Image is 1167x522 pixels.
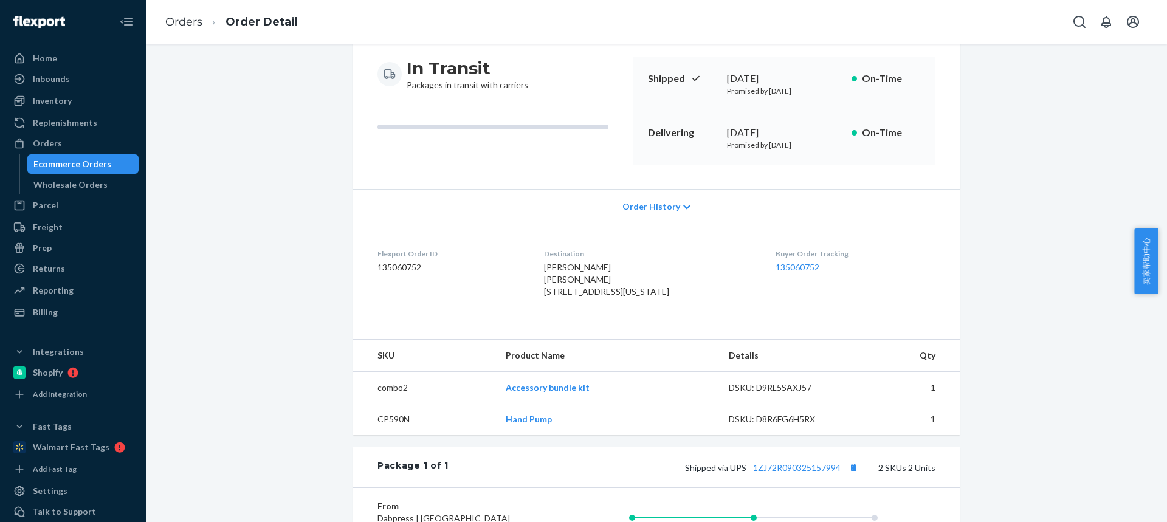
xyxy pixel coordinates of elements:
th: Details [719,340,853,372]
a: Prep [7,238,139,258]
p: Promised by [DATE] [727,140,842,150]
a: Order Detail [225,15,298,29]
div: Integrations [33,346,84,358]
div: Add Fast Tag [33,464,77,474]
a: Wholesale Orders [27,175,139,194]
div: [DATE] [727,72,842,86]
a: Orders [7,134,139,153]
a: Add Fast Tag [7,462,139,476]
span: [PERSON_NAME] [PERSON_NAME] [STREET_ADDRESS][US_STATE] [544,262,669,297]
dt: Flexport Order ID [377,249,525,259]
th: SKU [353,340,496,372]
div: Shopify [33,366,63,379]
a: 135060752 [776,262,819,272]
a: Add Integration [7,387,139,402]
div: Billing [33,306,58,318]
td: combo2 [353,372,496,404]
a: Inventory [7,91,139,111]
div: 2 SKUs 2 Units [449,459,935,475]
span: Order History [622,201,680,213]
ol: breadcrumbs [156,4,308,40]
div: Settings [33,485,67,497]
div: Inbounds [33,73,70,85]
p: Delivering [648,126,717,140]
a: Settings [7,481,139,501]
a: Parcel [7,196,139,215]
td: 1 [852,404,960,435]
span: Shipped via UPS [685,462,861,473]
div: Walmart Fast Tags [33,441,109,453]
img: Flexport logo [13,16,65,28]
div: Packages in transit with carriers [407,57,528,91]
button: Open account menu [1121,10,1145,34]
a: Billing [7,303,139,322]
div: Fast Tags [33,421,72,433]
a: Shopify [7,363,139,382]
a: Ecommerce Orders [27,154,139,174]
div: Ecommerce Orders [33,158,111,170]
dd: 135060752 [377,261,525,273]
a: Reporting [7,281,139,300]
button: 卖家帮助中心 [1134,228,1158,294]
a: Home [7,49,139,68]
div: Wholesale Orders [33,179,108,191]
p: Promised by [DATE] [727,86,842,96]
th: Product Name [496,340,719,372]
div: Orders [33,137,62,149]
div: Package 1 of 1 [377,459,449,475]
dt: Buyer Order Tracking [776,249,935,259]
a: Replenishments [7,113,139,132]
div: Freight [33,221,63,233]
a: Accessory bundle kit [506,382,590,393]
div: Inventory [33,95,72,107]
div: Home [33,52,57,64]
p: On-Time [862,126,921,140]
div: Add Integration [33,389,87,399]
a: Inbounds [7,69,139,89]
a: Hand Pump [506,414,552,424]
button: Fast Tags [7,417,139,436]
a: 1ZJ72R090325157994 [753,462,841,473]
button: Open Search Box [1067,10,1092,34]
div: Returns [33,263,65,275]
button: Integrations [7,342,139,362]
div: Talk to Support [33,506,96,518]
div: Reporting [33,284,74,297]
div: DSKU: D8R6FG6H5RX [729,413,843,425]
a: Returns [7,259,139,278]
a: Orders [165,15,202,29]
div: [DATE] [727,126,842,140]
p: On-Time [862,72,921,86]
a: Freight [7,218,139,237]
div: Prep [33,242,52,254]
p: Shipped [648,72,717,86]
td: CP590N [353,404,496,435]
a: Walmart Fast Tags [7,438,139,457]
button: Copy tracking number [845,459,861,475]
dt: Destination [544,249,756,259]
div: Replenishments [33,117,97,129]
a: Talk to Support [7,502,139,521]
h3: In Transit [407,57,528,79]
div: DSKU: D9RL5SAXJ57 [729,382,843,394]
th: Qty [852,340,960,372]
dt: From [377,500,523,512]
div: Parcel [33,199,58,211]
td: 1 [852,372,960,404]
button: Close Navigation [114,10,139,34]
button: Open notifications [1094,10,1118,34]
